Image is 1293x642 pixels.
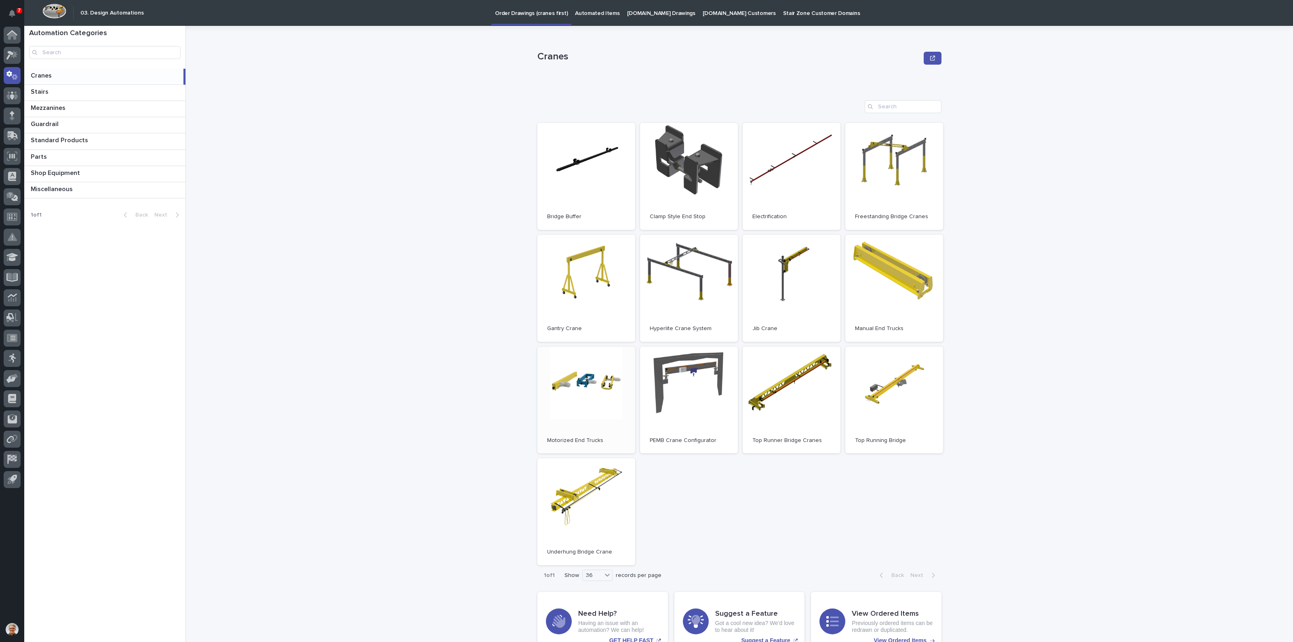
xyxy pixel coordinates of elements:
[24,117,185,133] a: GuardrailGuardrail
[24,182,185,198] a: MiscellaneousMiscellaneous
[31,168,82,177] p: Shop Equipment
[578,610,659,619] h3: Need Help?
[24,85,185,101] a: StairsStairs
[855,213,933,220] p: Freestanding Bridge Cranes
[743,235,840,342] a: Jib Crane
[31,70,53,80] p: Cranes
[537,566,561,585] p: 1 of 1
[24,150,185,166] a: PartsParts
[24,166,185,182] a: Shop EquipmentShop Equipment
[31,86,50,96] p: Stairs
[31,135,90,144] p: Standard Products
[752,325,831,332] p: Jib Crane
[855,437,933,444] p: Top Running Bridge
[865,100,941,113] input: Search
[616,572,661,579] p: records per page
[845,347,943,454] a: Top Running Bridge
[537,347,635,454] a: Motorized End Trucks
[29,29,181,38] h1: Automation Categories
[547,325,625,332] p: Gantry Crane
[537,458,635,565] a: Underhung Bridge Crane
[743,123,840,230] a: Electrification
[752,437,831,444] p: Top Runner Bridge Cranes
[547,549,625,556] p: Underhung Bridge Crane
[31,103,67,112] p: Mezzanines
[640,123,738,230] a: Clamp Style End Stop
[564,572,579,579] p: Show
[24,205,48,225] p: 1 of 1
[80,10,144,17] h2: 03. Design Automations
[715,620,796,634] p: Got a cool new idea? We'd love to hear about it!
[715,610,796,619] h3: Suggest a Feature
[42,4,66,19] img: Workspace Logo
[537,51,920,63] p: Cranes
[640,347,738,454] a: PEMB Crane Configurator
[873,572,907,579] button: Back
[845,235,943,342] a: Manual End Trucks
[845,123,943,230] a: Freestanding Bridge Cranes
[31,184,74,193] p: Miscellaneous
[4,621,21,638] button: users-avatar
[887,573,904,578] span: Back
[4,5,21,22] button: Notifications
[24,133,185,149] a: Standard ProductsStandard Products
[537,235,635,342] a: Gantry Crane
[31,119,60,128] p: Guardrail
[547,437,625,444] p: Motorized End Trucks
[907,572,941,579] button: Next
[131,212,148,218] span: Back
[547,213,625,220] p: Bridge Buffer
[910,573,928,578] span: Next
[31,152,48,161] p: Parts
[640,235,738,342] a: Hyperlite Crane System
[743,347,840,454] a: Top Runner Bridge Cranes
[650,325,728,332] p: Hyperlite Crane System
[24,69,185,85] a: CranesCranes
[583,571,602,580] div: 36
[852,610,933,619] h3: View Ordered Items
[154,212,172,218] span: Next
[650,437,728,444] p: PEMB Crane Configurator
[855,325,933,332] p: Manual End Trucks
[752,213,831,220] p: Electrification
[18,8,21,13] p: 7
[151,211,185,219] button: Next
[10,10,21,23] div: Notifications7
[852,620,933,634] p: Previously ordered items can be redrawn or duplicated.
[650,213,728,220] p: Clamp Style End Stop
[578,620,659,634] p: Having an issue with an automation? We can help!
[117,211,151,219] button: Back
[537,123,635,230] a: Bridge Buffer
[29,46,181,59] input: Search
[24,101,185,117] a: MezzaninesMezzanines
